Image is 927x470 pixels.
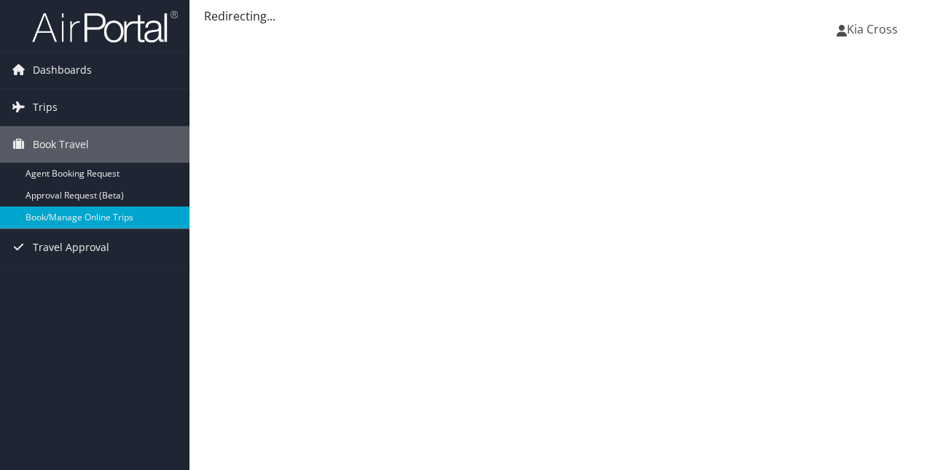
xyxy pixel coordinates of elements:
span: Book Travel [33,126,89,163]
span: Kia Cross [847,21,898,37]
img: airportal-logo.png [32,9,178,44]
span: Dashboards [33,52,92,88]
span: Travel Approval [33,229,109,266]
a: Kia Cross [837,7,912,51]
div: Redirecting... [204,7,912,25]
span: Trips [33,89,58,126]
